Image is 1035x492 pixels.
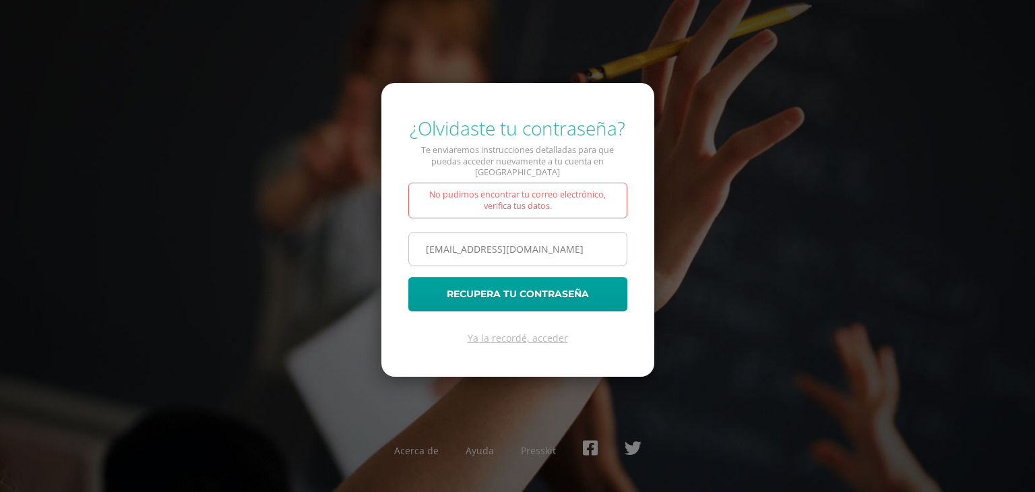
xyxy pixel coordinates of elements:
[466,444,494,457] a: Ayuda
[409,233,627,266] input: Correo electrónico
[394,444,439,457] a: Acerca de
[408,115,627,141] div: ¿Olvidaste tu contraseña?
[408,277,627,311] button: Recupera tu contraseña
[408,183,627,218] div: No pudimos encontrar tu correo electrónico, verifica tus datos.
[408,145,627,178] p: Te enviaremos instrucciones detalladas para que puedas acceder nuevamente a tu cuenta en [GEOGRAP...
[468,332,568,344] a: Ya la recordé, acceder
[521,444,556,457] a: Presskit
